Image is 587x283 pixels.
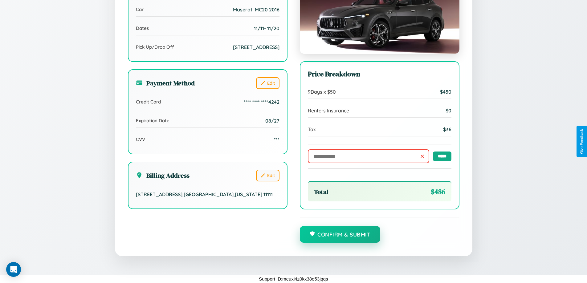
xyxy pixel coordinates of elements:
[136,136,145,142] span: CVV
[136,191,273,197] span: [STREET_ADDRESS] , [GEOGRAPHIC_DATA] , [US_STATE] 11111
[300,226,381,243] button: Confirm & Submit
[136,79,195,87] h3: Payment Method
[256,170,279,181] button: Edit
[431,187,445,196] span: $ 486
[314,187,328,196] span: Total
[136,171,190,180] h3: Billing Address
[308,69,451,79] h3: Price Breakdown
[308,89,336,95] span: 9 Days x $ 50
[136,25,149,31] span: Dates
[256,77,279,89] button: Edit
[308,107,349,114] span: Renters Insurance
[136,44,174,50] span: Pick Up/Drop Off
[443,126,451,132] span: $ 36
[259,275,328,283] p: Support ID: meuxi4z0kx38e53jqqs
[254,25,279,31] span: 11 / 11 - 11 / 20
[6,262,21,277] div: Open Intercom Messenger
[136,118,169,123] span: Expiration Date
[233,6,279,13] span: Maserati MC20 2016
[136,6,144,12] span: Car
[308,126,316,132] span: Tax
[580,129,584,154] div: Give Feedback
[446,107,451,114] span: $ 0
[136,99,161,105] span: Credit Card
[233,44,279,50] span: [STREET_ADDRESS]
[265,118,279,124] span: 08/27
[440,89,451,95] span: $ 450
